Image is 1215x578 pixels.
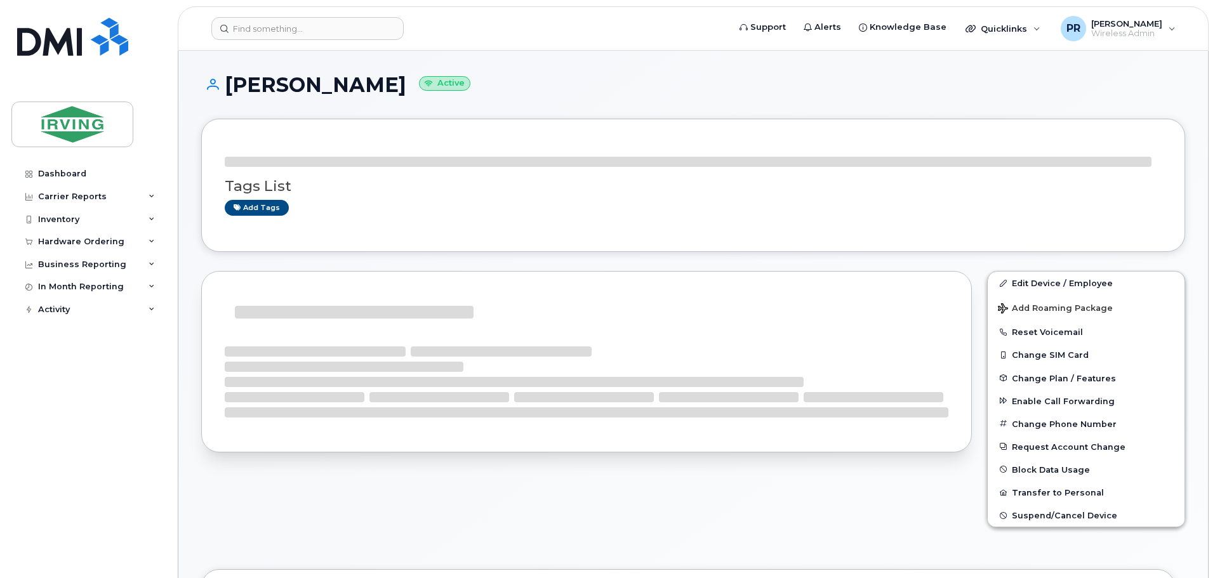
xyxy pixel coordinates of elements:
[419,76,470,91] small: Active
[988,458,1185,481] button: Block Data Usage
[988,294,1185,320] button: Add Roaming Package
[1012,373,1116,383] span: Change Plan / Features
[988,390,1185,412] button: Enable Call Forwarding
[988,481,1185,504] button: Transfer to Personal
[988,320,1185,343] button: Reset Voicemail
[988,367,1185,390] button: Change Plan / Features
[998,303,1113,315] span: Add Roaming Package
[988,435,1185,458] button: Request Account Change
[201,74,1185,96] h1: [PERSON_NAME]
[988,272,1185,294] a: Edit Device / Employee
[988,343,1185,366] button: Change SIM Card
[988,412,1185,435] button: Change Phone Number
[225,200,289,216] a: Add tags
[225,178,1162,194] h3: Tags List
[1012,511,1117,520] span: Suspend/Cancel Device
[1012,396,1115,405] span: Enable Call Forwarding
[988,504,1185,527] button: Suspend/Cancel Device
